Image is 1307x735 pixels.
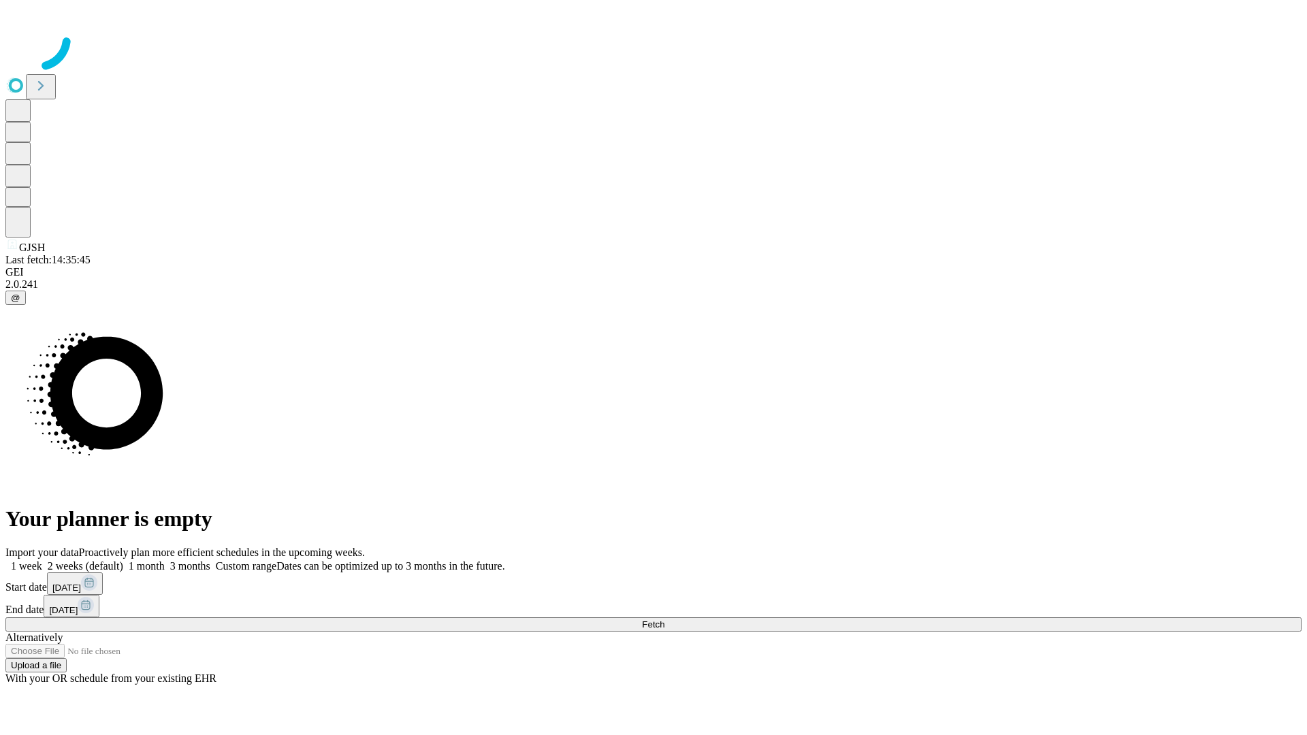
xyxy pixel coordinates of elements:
[5,595,1302,617] div: End date
[19,242,45,253] span: GJSH
[48,560,123,572] span: 2 weeks (default)
[5,632,63,643] span: Alternatively
[11,293,20,303] span: @
[5,266,1302,278] div: GEI
[5,546,79,558] span: Import your data
[52,583,81,593] span: [DATE]
[216,560,276,572] span: Custom range
[5,254,91,265] span: Last fetch: 14:35:45
[11,560,42,572] span: 1 week
[5,278,1302,291] div: 2.0.241
[5,658,67,672] button: Upload a file
[79,546,365,558] span: Proactively plan more efficient schedules in the upcoming weeks.
[47,572,103,595] button: [DATE]
[49,605,78,615] span: [DATE]
[5,506,1302,532] h1: Your planner is empty
[5,617,1302,632] button: Fetch
[5,291,26,305] button: @
[129,560,165,572] span: 1 month
[276,560,504,572] span: Dates can be optimized up to 3 months in the future.
[5,572,1302,595] div: Start date
[44,595,99,617] button: [DATE]
[642,619,664,630] span: Fetch
[170,560,210,572] span: 3 months
[5,672,216,684] span: With your OR schedule from your existing EHR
